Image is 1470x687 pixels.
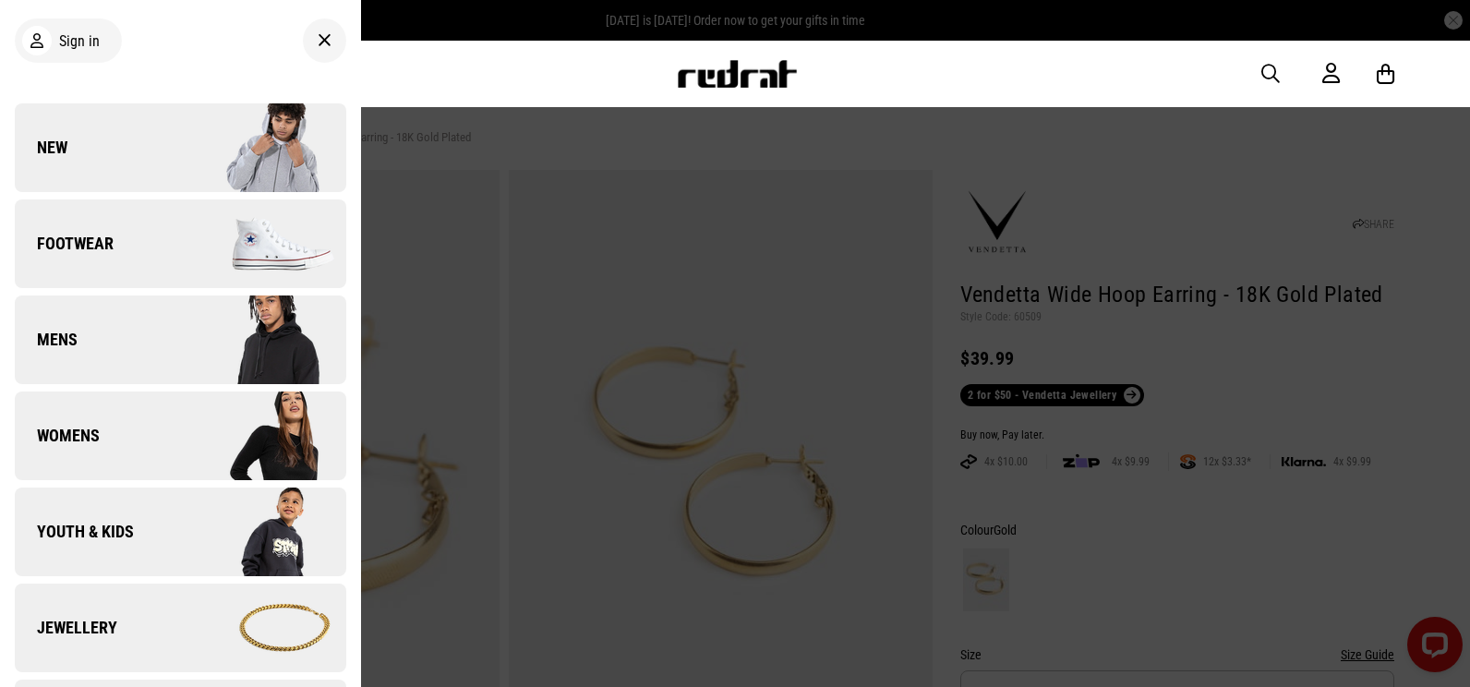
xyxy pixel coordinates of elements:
a: Footwear Company [15,199,346,288]
span: Womens [15,425,100,447]
a: Womens Company [15,392,346,480]
a: Youth & Kids Company [15,488,346,576]
span: Sign in [59,32,100,50]
img: Redrat logo [676,60,798,88]
img: Company [180,198,345,290]
span: Mens [15,329,78,351]
span: Footwear [15,233,114,255]
img: Company [180,102,345,194]
a: Mens Company [15,295,346,384]
a: New Company [15,103,346,192]
img: Company [180,582,345,674]
span: Youth & Kids [15,521,134,543]
span: Jewellery [15,617,117,639]
a: Jewellery Company [15,584,346,672]
img: Company [180,486,345,578]
span: New [15,137,67,159]
img: Company [180,294,345,386]
button: Open LiveChat chat widget [15,7,70,63]
img: Company [180,390,345,482]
